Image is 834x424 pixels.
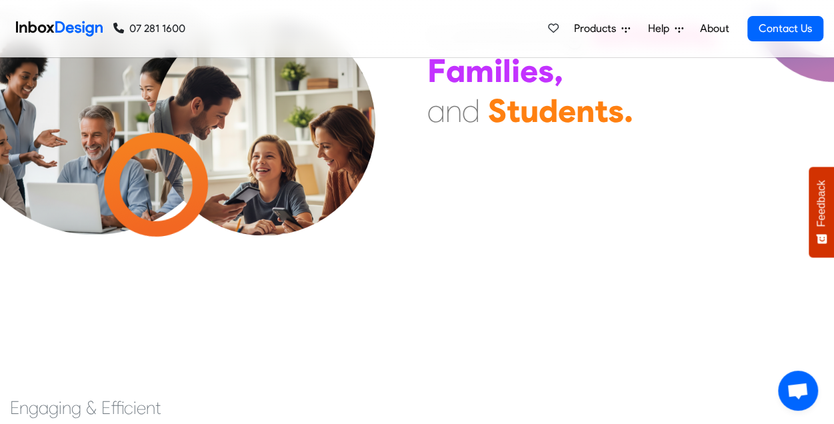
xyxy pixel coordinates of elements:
[520,51,538,91] div: e
[696,15,733,42] a: About
[10,396,824,420] h4: Engaging & Efficient
[507,91,520,131] div: t
[488,91,507,131] div: S
[427,91,445,131] div: a
[539,91,558,131] div: d
[624,91,633,131] div: .
[538,51,554,91] div: s
[554,51,563,91] div: ,
[747,16,823,41] a: Contact Us
[595,91,608,131] div: t
[427,51,446,91] div: F
[815,180,827,227] span: Feedback
[113,21,185,37] a: 07 281 1600
[574,21,621,37] span: Products
[558,91,576,131] div: e
[520,91,539,131] div: u
[445,91,462,131] div: n
[446,51,465,91] div: a
[465,51,494,91] div: m
[648,21,675,37] span: Help
[809,167,834,257] button: Feedback - Show survey
[511,51,520,91] div: i
[503,51,511,91] div: l
[494,51,503,91] div: i
[778,371,818,411] a: Open chat
[569,15,635,42] a: Products
[643,15,689,42] a: Help
[608,91,624,131] div: s
[127,13,403,289] img: parents_with_child.png
[462,91,480,131] div: d
[576,91,595,131] div: n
